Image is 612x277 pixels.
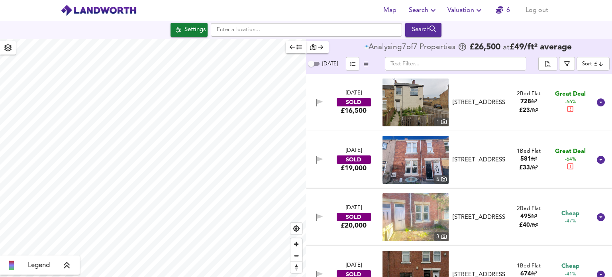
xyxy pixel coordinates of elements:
a: property thumbnail 1 [382,79,449,126]
div: 1 [434,118,449,126]
span: -64% [565,156,576,163]
div: split button [538,57,557,71]
div: [DATE] [346,204,362,212]
span: / ft² [530,165,538,171]
div: Click to configure Search Settings [171,23,208,37]
span: Reset bearing to north [290,262,302,273]
svg: Show Details [596,212,606,222]
div: SOLD [337,155,371,164]
div: SOLD [337,98,371,106]
span: £ 40 [519,222,538,228]
div: [STREET_ADDRESS] [453,156,505,164]
button: Zoom in [290,238,302,250]
div: Search [407,25,439,35]
div: 2 Bed Flat [517,205,541,212]
div: [DATE]SOLD£19,000 property thumbnail 5 [STREET_ADDRESS]1Bed Flat581ft²£33/ft² Great Deal-64% [306,131,612,189]
div: of Propert ies [365,43,457,51]
div: Sort [577,57,610,71]
div: 3 [434,232,449,241]
div: [DATE] [346,147,362,155]
span: Great Deal [555,147,586,156]
span: at [503,44,510,51]
span: [DATE] [322,61,338,67]
img: property thumbnail [382,79,449,126]
button: Reset bearing to north [290,261,302,273]
span: -47% [565,218,576,225]
div: 5 [434,175,449,184]
span: Map [380,5,399,16]
button: Search [405,23,441,37]
button: Map [377,2,402,18]
span: ft² [531,214,537,219]
button: Zoom out [290,250,302,261]
span: 674 [520,271,531,277]
div: [DATE] [346,90,362,97]
a: 6 [496,5,510,16]
input: Enter a location... [211,23,402,37]
span: 728 [520,99,531,105]
div: [STREET_ADDRESS] [453,213,505,222]
div: [DATE] [346,262,362,269]
div: [DATE]SOLD£20,000 property thumbnail 3 [STREET_ADDRESS]2Bed Flat495ft²£40/ft² Cheap-47% [306,189,612,246]
span: £ 33 [519,165,538,171]
div: 36 Ariel Street, NE63 9EZ [449,156,508,164]
span: Cheap [561,210,579,218]
span: £ 26,500 [469,43,500,51]
div: 1 Bed Flat [517,147,541,155]
span: 495 [520,214,531,220]
span: -66% [565,99,576,106]
span: 7 [413,43,418,51]
button: Find my location [290,223,302,234]
div: £19,000 [341,164,367,173]
button: 6 [490,2,516,18]
div: [DATE]SOLD£16,500 property thumbnail 1 [STREET_ADDRESS]2Bed Flat728ft²£23/ft² Great Deal-66% [306,74,612,131]
div: Sort [582,60,592,68]
span: Log out [526,5,548,16]
button: Search [406,2,441,18]
div: 42 Ariel Street, NE63 9EZ [449,213,508,222]
div: £16,500 [341,106,367,115]
span: Search [409,5,438,16]
img: property thumbnail [382,193,449,241]
button: Settings [171,23,208,37]
button: Log out [522,2,551,18]
span: / ft² [530,108,538,113]
div: 2 Bed Flat [517,90,541,98]
span: ft² [531,157,537,162]
span: 581 [520,156,531,162]
div: SOLD [337,213,371,221]
input: Text Filter... [385,57,526,71]
div: 1 Bed Flat [517,262,541,270]
div: 81a Juliet Street, NE63 9EA [449,98,508,107]
img: property thumbnail [382,136,449,184]
div: [STREET_ADDRESS] [453,98,505,107]
span: Valuation [447,5,484,16]
img: logo [61,4,137,16]
button: Valuation [444,2,487,18]
div: Analysing [369,43,402,51]
span: Great Deal [555,90,586,98]
span: / ft² [530,223,538,228]
span: £ 23 [519,108,538,114]
a: property thumbnail 3 [382,193,449,241]
a: property thumbnail 5 [382,136,449,184]
span: ft² [531,271,537,277]
span: ft² [531,99,537,104]
svg: Show Details [596,155,606,165]
div: £20,000 [341,221,367,230]
div: Run Your Search [405,23,441,37]
span: Cheap [561,262,579,271]
span: Legend [28,261,50,270]
svg: Show Details [596,98,606,107]
span: £ 49 / ft² average [510,43,572,51]
div: Settings [184,25,206,35]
